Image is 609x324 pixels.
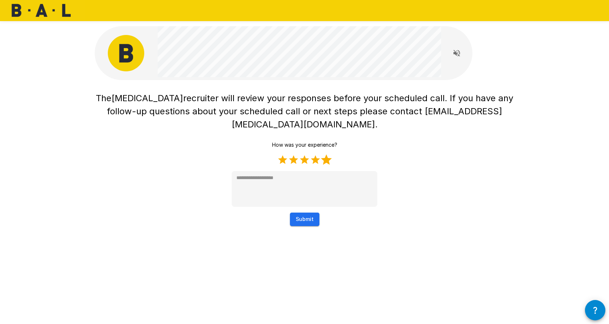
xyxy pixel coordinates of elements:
[290,213,319,226] button: Submit
[107,93,516,130] span: recruiter will review your responses before your scheduled call. If you have any follow-up questi...
[108,35,144,71] img: bal_avatar.png
[449,46,464,60] button: Read questions aloud
[272,141,337,149] p: How was your experience?
[111,93,183,103] span: [MEDICAL_DATA]
[96,93,111,103] span: The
